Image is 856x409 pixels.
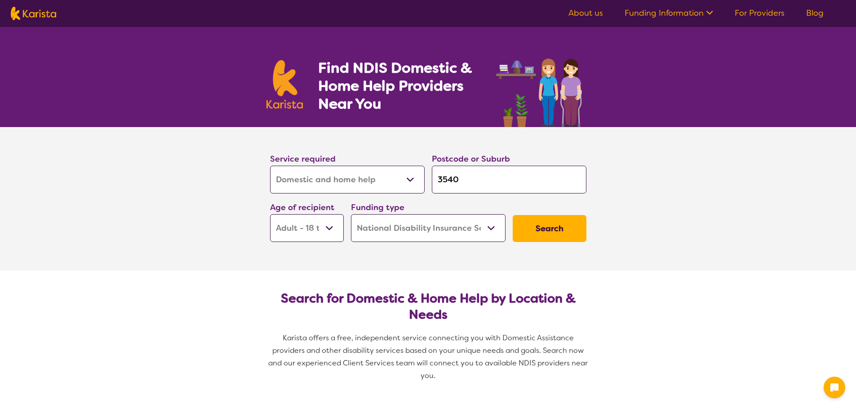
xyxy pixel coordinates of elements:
label: Service required [270,154,336,164]
a: For Providers [735,8,785,18]
img: Karista logo [11,7,56,20]
img: domestic-help [493,48,590,127]
button: Search [513,215,586,242]
h2: Search for Domestic & Home Help by Location & Needs [277,290,579,323]
h1: Find NDIS Domestic & Home Help Providers Near You [318,59,484,113]
a: About us [568,8,603,18]
label: Postcode or Suburb [432,154,510,164]
input: Type [432,166,586,194]
a: Blog [806,8,824,18]
label: Funding type [351,202,404,213]
a: Funding Information [625,8,713,18]
label: Age of recipient [270,202,334,213]
span: Karista offers a free, independent service connecting you with Domestic Assistance providers and ... [268,333,590,380]
img: Karista logo [266,60,303,109]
